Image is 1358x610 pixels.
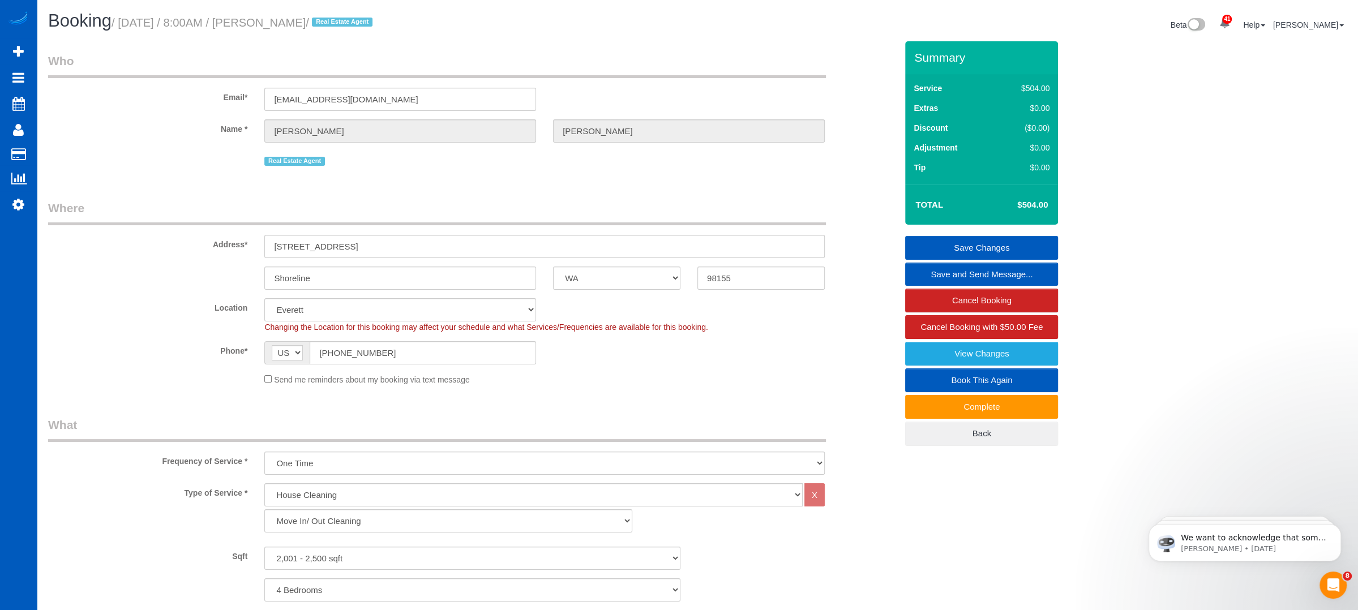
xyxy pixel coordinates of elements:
img: New interface [1186,18,1205,33]
input: Phone* [310,341,536,364]
label: Address* [40,235,256,250]
a: Save Changes [905,236,1058,260]
span: Booking [48,11,112,31]
span: Changing the Location for this booking may affect your schedule and what Services/Frequencies are... [264,323,708,332]
div: $0.00 [997,102,1050,114]
iframe: Intercom notifications message [1132,500,1358,579]
div: $0.00 [997,162,1050,173]
a: [PERSON_NAME] [1273,20,1344,29]
p: Message from Ellie, sent 1w ago [49,44,195,54]
input: Email* [264,88,536,111]
h4: $504.00 [983,200,1048,210]
div: $0.00 [997,142,1050,153]
input: First Name* [264,119,536,143]
label: Service [914,83,942,94]
span: / [306,16,376,29]
label: Phone* [40,341,256,356]
label: Location [40,298,256,313]
a: View Changes [905,342,1058,366]
label: Name * [40,119,256,135]
input: Last Name* [553,119,825,143]
a: Complete [905,395,1058,419]
label: Adjustment [914,142,957,153]
input: City* [264,267,536,290]
label: Tip [914,162,926,173]
div: ($0.00) [997,122,1050,134]
legend: Where [48,200,826,225]
span: 41 [1222,15,1232,24]
a: Back [905,422,1058,445]
a: Help [1243,20,1265,29]
iframe: Intercom live chat [1320,572,1347,599]
input: Zip Code* [697,267,825,290]
div: $504.00 [997,83,1050,94]
a: Cancel Booking with $50.00 Fee [905,315,1058,339]
strong: Total [915,200,943,209]
legend: What [48,416,826,442]
legend: Who [48,53,826,78]
span: Cancel Booking with $50.00 Fee [920,322,1043,332]
a: Cancel Booking [905,289,1058,312]
span: We want to acknowledge that some users may be experiencing lag or slower performance in our softw... [49,33,195,188]
a: 41 [1213,11,1235,36]
span: Send me reminders about my booking via text message [274,375,470,384]
a: Book This Again [905,368,1058,392]
span: Real Estate Agent [312,18,372,27]
a: Save and Send Message... [905,263,1058,286]
label: Email* [40,88,256,103]
img: Automaid Logo [7,11,29,27]
label: Extras [914,102,938,114]
a: Beta [1171,20,1206,29]
span: Real Estate Agent [264,157,324,166]
label: Frequency of Service * [40,452,256,467]
label: Sqft [40,547,256,562]
small: / [DATE] / 8:00AM / [PERSON_NAME] [112,16,376,29]
span: 8 [1343,572,1352,581]
label: Discount [914,122,948,134]
h3: Summary [914,51,1052,64]
label: Type of Service * [40,483,256,499]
